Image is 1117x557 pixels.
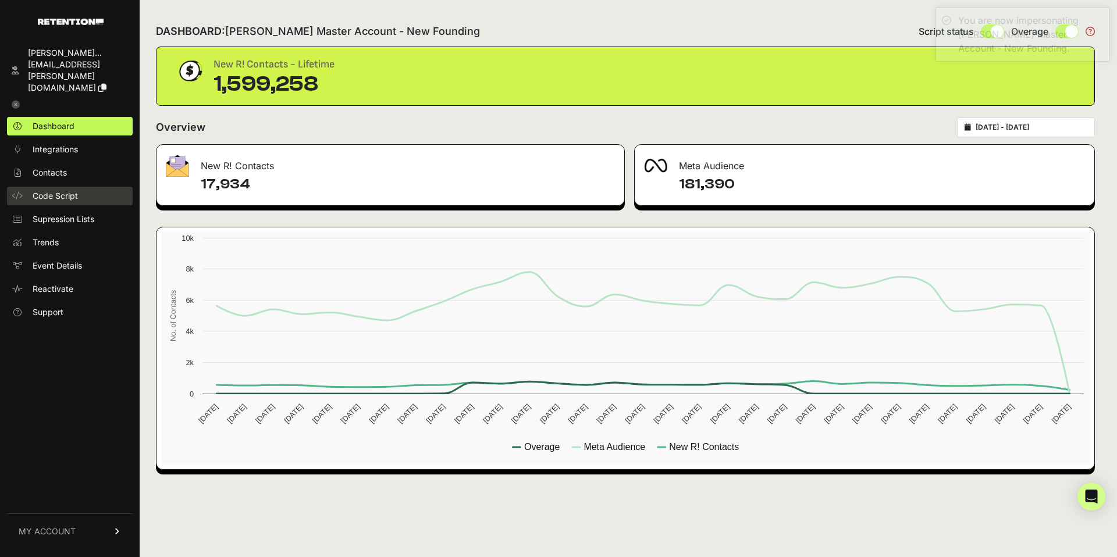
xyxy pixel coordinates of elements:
[33,213,94,225] span: Supression Lists
[7,280,133,298] a: Reactivate
[567,402,589,425] text: [DATE]
[584,442,645,452] text: Meta Audience
[33,306,63,318] span: Support
[33,190,78,202] span: Code Script
[680,402,703,425] text: [DATE]
[7,233,133,252] a: Trends
[225,402,248,425] text: [DATE]
[19,526,76,537] span: MY ACCOUNT
[28,59,100,92] span: [EMAIL_ADDRESS][PERSON_NAME][DOMAIN_NAME]
[453,402,475,425] text: [DATE]
[368,402,390,425] text: [DATE]
[1050,402,1072,425] text: [DATE]
[7,513,133,549] a: MY ACCOUNT
[166,155,189,177] img: fa-envelope-19ae18322b30453b285274b1b8af3d052b27d846a4fbe8435d1a52b978f639a2.png
[965,402,987,425] text: [DATE]
[33,237,59,248] span: Trends
[510,402,532,425] text: [DATE]
[7,303,133,322] a: Support
[822,402,845,425] text: [DATE]
[186,327,194,335] text: 4k
[7,256,133,275] a: Event Details
[33,260,82,272] span: Event Details
[737,402,760,425] text: [DATE]
[186,265,194,273] text: 8k
[993,402,1016,425] text: [DATE]
[197,402,219,425] text: [DATE]
[669,442,739,452] text: New R! Contacts
[33,120,74,132] span: Dashboard
[919,24,974,38] span: Script status
[794,402,817,425] text: [DATE]
[524,442,560,452] text: Overage
[311,402,333,425] text: [DATE]
[186,358,194,367] text: 2k
[169,290,177,341] text: No. of Contacts
[190,390,194,398] text: 0
[652,402,674,425] text: [DATE]
[7,44,133,97] a: [PERSON_NAME]... [EMAIL_ADDRESS][PERSON_NAME][DOMAIN_NAME]
[908,402,930,425] text: [DATE]
[33,167,67,178] span: Contacts
[958,13,1104,55] div: You are now impersonating [PERSON_NAME] Master Account - New Founding.
[156,119,205,135] h2: Overview
[156,145,624,180] div: New R! Contacts
[7,187,133,205] a: Code Script
[595,402,617,425] text: [DATE]
[182,234,194,242] text: 10k
[623,402,646,425] text: [DATE]
[936,402,959,425] text: [DATE]
[28,47,128,59] div: [PERSON_NAME]...
[339,402,362,425] text: [DATE]
[644,159,667,173] img: fa-meta-2f981b61bb99beabf952f7030308934f19ce035c18b003e963880cc3fabeebb7.png
[186,296,194,305] text: 6k
[635,145,1094,180] div: Meta Audience
[679,175,1085,194] h4: 181,390
[396,402,418,425] text: [DATE]
[38,19,104,25] img: Retention.com
[214,73,335,96] div: 1,599,258
[7,140,133,159] a: Integrations
[214,56,335,73] div: New R! Contacts - Lifetime
[175,56,204,85] img: dollar-coin-05c43ed7efb7bc0c12610022525b4bbbb207c7efeef5aecc26f025e68dcafac9.png
[879,402,902,425] text: [DATE]
[254,402,276,425] text: [DATE]
[481,402,504,425] text: [DATE]
[282,402,305,425] text: [DATE]
[225,25,480,37] span: [PERSON_NAME] Master Account - New Founding
[709,402,731,425] text: [DATE]
[424,402,447,425] text: [DATE]
[33,144,78,155] span: Integrations
[1022,402,1044,425] text: [DATE]
[766,402,788,425] text: [DATE]
[201,175,615,194] h4: 17,934
[7,163,133,182] a: Contacts
[851,402,873,425] text: [DATE]
[33,283,73,295] span: Reactivate
[1077,483,1105,510] div: Open Intercom Messenger
[156,23,480,40] h2: DASHBOARD:
[7,210,133,228] a: Supression Lists
[538,402,561,425] text: [DATE]
[7,117,133,135] a: Dashboard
